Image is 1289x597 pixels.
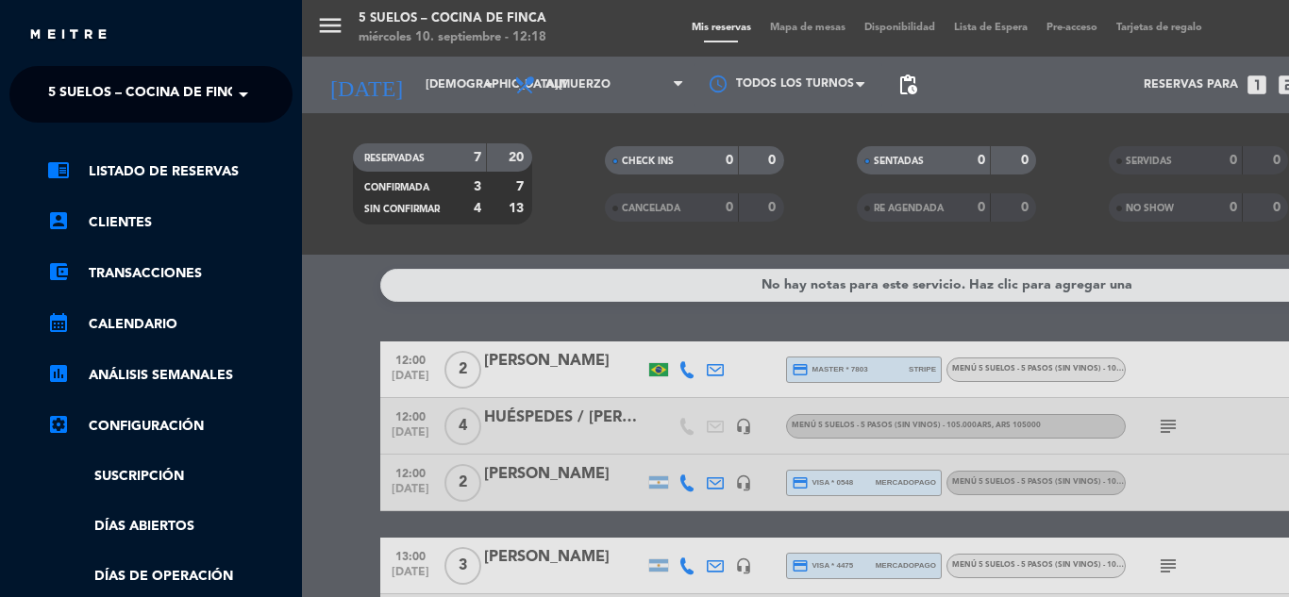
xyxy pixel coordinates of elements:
a: Configuración [47,415,293,438]
a: Días abiertos [47,516,293,538]
a: account_balance_walletTransacciones [47,262,293,285]
a: assessmentANÁLISIS SEMANALES [47,364,293,387]
a: Suscripción [47,466,293,488]
i: settings_applications [47,413,70,436]
i: calendar_month [47,311,70,334]
i: assessment [47,362,70,385]
span: 5 SUELOS – COCINA DE FINCA [48,75,246,114]
a: calendar_monthCalendario [47,313,293,336]
img: MEITRE [28,28,109,42]
i: account_box [47,209,70,232]
i: account_balance_wallet [47,260,70,283]
i: chrome_reader_mode [47,158,70,181]
a: account_boxClientes [47,211,293,234]
a: Días de Operación [47,566,293,588]
span: pending_actions [896,74,919,96]
a: chrome_reader_modeListado de Reservas [47,160,293,183]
